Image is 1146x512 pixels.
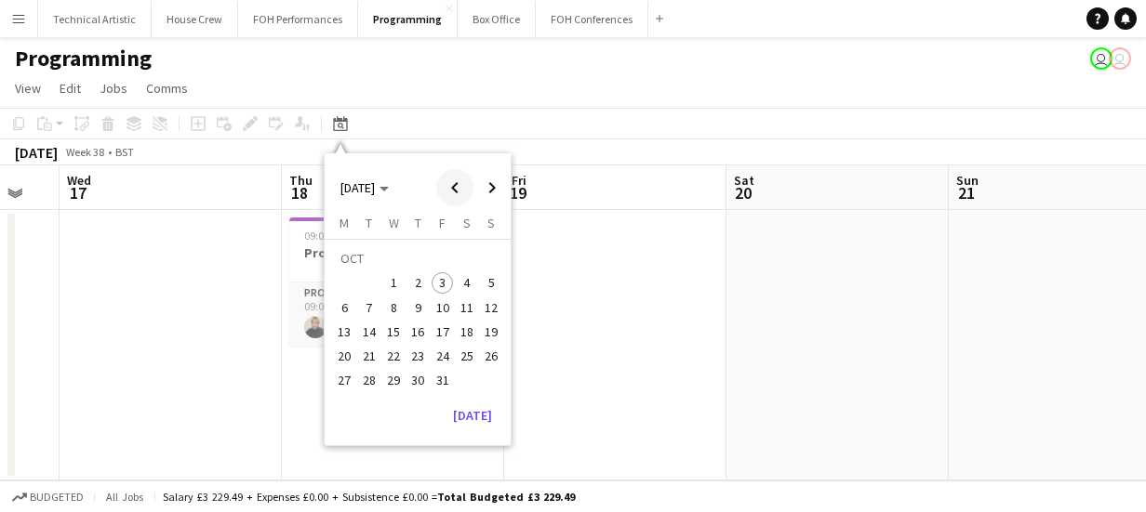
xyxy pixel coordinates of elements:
[9,487,87,507] button: Budgeted
[415,215,421,231] span: T
[381,270,406,295] button: 01-10-2025
[381,320,406,344] button: 15-10-2025
[286,182,313,203] span: 18
[430,320,454,344] button: 17-10-2025
[432,370,454,392] span: 31
[67,172,91,189] span: Wed
[163,490,575,504] div: Salary £3 229.49 + Expenses £0.00 + Subsistence £0.00 =
[406,270,430,295] button: 02-10-2025
[473,169,511,206] button: Next month
[456,345,478,367] span: 25
[1090,47,1113,70] app-user-avatar: Liveforce Admin
[64,182,91,203] span: 17
[7,76,48,100] a: View
[381,368,406,392] button: 29-10-2025
[406,368,430,392] button: 30-10-2025
[289,282,498,346] app-card-role: Programming Assistant1/109:00-12:00 (3h)[PERSON_NAME]
[406,345,429,367] span: 23
[357,295,381,320] button: 07-10-2025
[334,296,356,319] span: 6
[432,345,454,367] span: 24
[340,215,349,231] span: M
[437,490,575,504] span: Total Budgeted £3 229.49
[487,215,495,231] span: S
[15,143,58,162] div: [DATE]
[334,370,356,392] span: 27
[406,296,429,319] span: 9
[152,1,238,37] button: House Crew
[30,491,84,504] span: Budgeted
[60,80,81,97] span: Edit
[480,272,502,295] span: 5
[536,1,648,37] button: FOH Conferences
[480,345,502,367] span: 26
[479,320,503,344] button: 19-10-2025
[430,295,454,320] button: 10-10-2025
[357,344,381,368] button: 21-10-2025
[15,80,41,97] span: View
[406,370,429,392] span: 30
[334,321,356,343] span: 13
[357,320,381,344] button: 14-10-2025
[381,344,406,368] button: 22-10-2025
[92,76,135,100] a: Jobs
[38,1,152,37] button: Technical Artistic
[357,368,381,392] button: 28-10-2025
[100,80,127,97] span: Jobs
[358,321,380,343] span: 14
[146,80,188,97] span: Comms
[334,345,356,367] span: 20
[382,296,405,319] span: 8
[1109,47,1131,70] app-user-avatar: Liveforce Admin
[358,370,380,392] span: 28
[456,272,478,295] span: 4
[332,320,356,344] button: 13-10-2025
[406,272,429,295] span: 2
[366,215,372,231] span: T
[289,172,313,189] span: Thu
[332,246,503,270] td: OCT
[406,320,430,344] button: 16-10-2025
[333,171,396,204] button: Choose month and year
[115,145,134,159] div: BST
[432,296,454,319] span: 10
[381,295,406,320] button: 08-10-2025
[480,321,502,343] span: 19
[953,182,979,203] span: 21
[289,217,498,346] app-job-card: 09:00-12:00 (3h)1/1Programme Support1 RoleProgramming Assistant1/109:00-12:00 (3h)[PERSON_NAME]
[455,344,479,368] button: 25-10-2025
[332,295,356,320] button: 06-10-2025
[358,345,380,367] span: 21
[389,215,399,231] span: W
[406,321,429,343] span: 16
[439,215,446,231] span: F
[480,296,502,319] span: 12
[332,368,356,392] button: 27-10-2025
[382,272,405,295] span: 1
[731,182,754,203] span: 20
[358,296,380,319] span: 7
[455,320,479,344] button: 18-10-2025
[102,490,147,504] span: All jobs
[956,172,979,189] span: Sun
[436,169,473,206] button: Previous month
[463,215,471,231] span: S
[479,295,503,320] button: 12-10-2025
[430,270,454,295] button: 03-10-2025
[479,270,503,295] button: 05-10-2025
[406,295,430,320] button: 09-10-2025
[432,272,454,295] span: 3
[332,344,356,368] button: 20-10-2025
[382,345,405,367] span: 22
[430,344,454,368] button: 24-10-2025
[455,270,479,295] button: 04-10-2025
[340,179,375,196] span: [DATE]
[458,1,536,37] button: Box Office
[512,172,526,189] span: Fri
[456,321,478,343] span: 18
[382,370,405,392] span: 29
[238,1,358,37] button: FOH Performances
[406,344,430,368] button: 23-10-2025
[456,296,478,319] span: 11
